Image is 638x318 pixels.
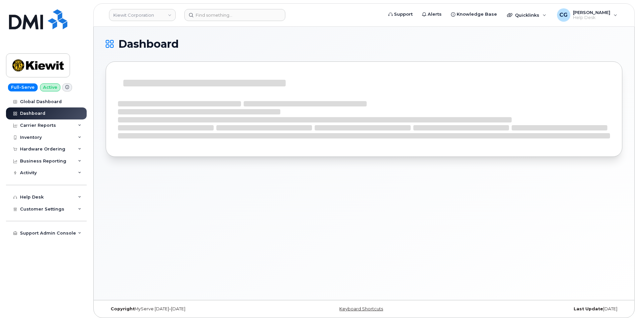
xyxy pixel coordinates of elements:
strong: Copyright [111,306,135,311]
div: MyServe [DATE]–[DATE] [106,306,278,312]
a: Keyboard Shortcuts [339,306,383,311]
div: [DATE] [450,306,622,312]
span: Dashboard [118,39,179,49]
strong: Last Update [574,306,603,311]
